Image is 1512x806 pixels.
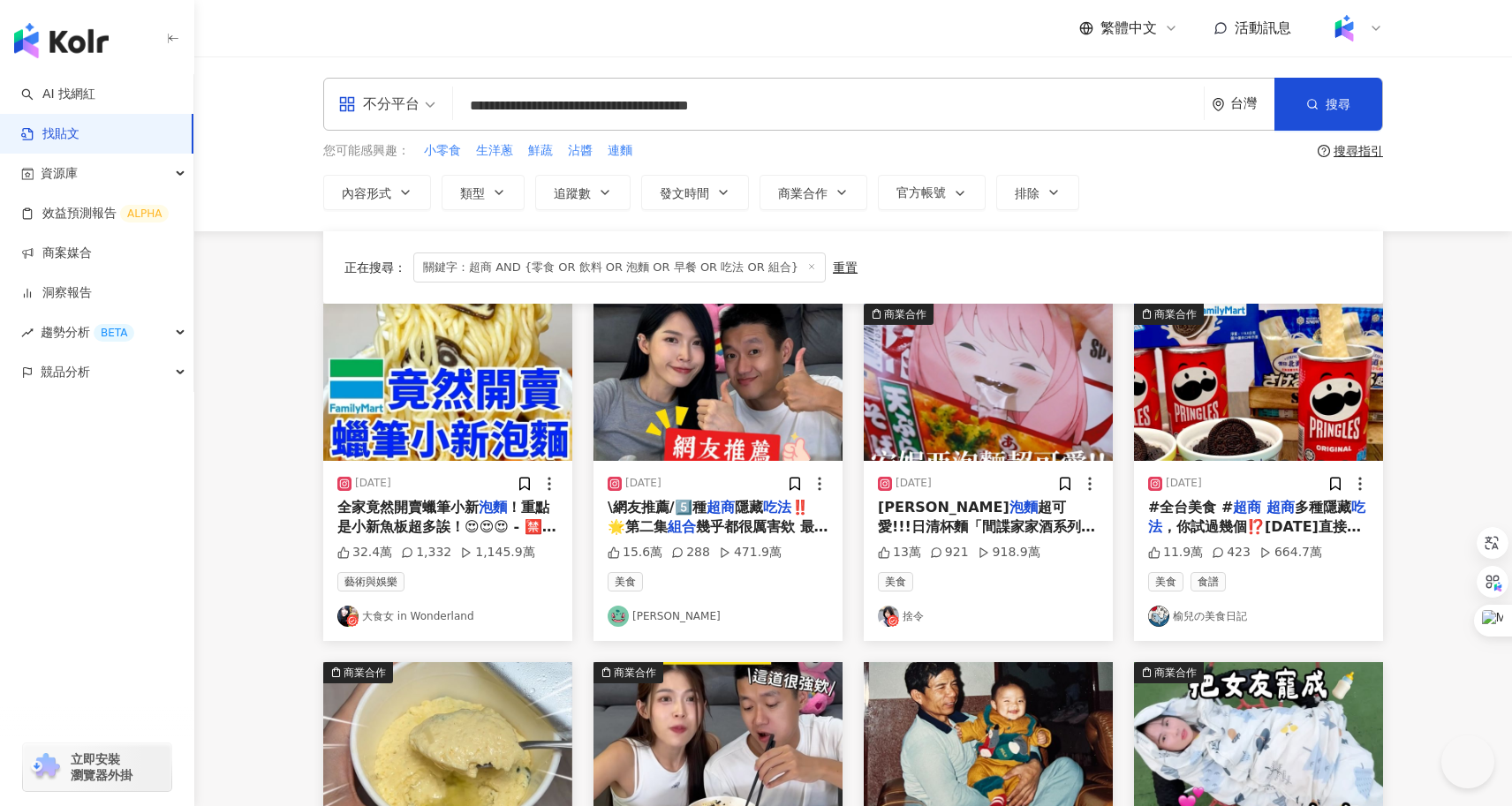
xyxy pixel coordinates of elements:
span: appstore [338,95,356,113]
mark: 泡麵 [1009,499,1038,516]
span: 活動訊息 [1235,19,1291,36]
span: 資源庫 [41,154,78,193]
a: 洞察報告 [21,284,92,302]
img: post-image [593,304,843,461]
span: 全家竟然開賣蠟筆小新 [337,499,479,516]
div: [DATE] [355,476,391,491]
span: 關鍵字：超商 AND {零食 OR 飲料 OR 泡麵 OR 早餐 OR 吃法 OR 組合} [413,252,826,282]
mark: 組合 [668,518,696,535]
span: 藝術與娛樂 [337,572,404,591]
span: question-circle [1318,145,1330,157]
div: 重置 [833,260,858,275]
span: 美食 [878,572,913,591]
span: 發文時間 [660,186,709,200]
div: [DATE] [896,476,932,491]
span: 連麵 [608,142,632,160]
span: 生洋蔥 [476,142,513,160]
a: 找貼文 [21,125,79,143]
div: 1,145.9萬 [460,544,534,561]
span: 競品分析 [41,352,90,392]
span: 立即安裝 瀏覽器外掛 [71,751,132,783]
mark: 超商 [1266,499,1295,516]
span: rise [21,327,34,339]
span: #全台美食 # [1148,499,1233,516]
span: 食譜 [1191,572,1226,591]
span: 沾醬 [568,142,593,160]
img: KOL Avatar [1148,606,1169,627]
div: 288 [671,544,710,561]
span: ‼️ 🌟第二集 [608,499,809,535]
span: 超可愛!!!日清杯麵「間諜家家酒系列」台灣也買得到⌓‿⌓ #新品報報 # [878,499,1095,555]
button: 鮮蔬 [527,141,554,161]
a: KOL Avatar大食女 in Wonderland [337,606,558,627]
span: 趨勢分析 [41,313,134,352]
div: 423 [1212,544,1251,561]
div: 921 [930,544,969,561]
mark: 超商 [1233,499,1261,516]
img: KOL Avatar [878,606,899,627]
div: 664.7萬 [1259,544,1322,561]
div: 不分平台 [338,90,420,118]
span: 官方帳號 [896,185,946,200]
span: 美食 [608,572,643,591]
div: 商業合作 [884,305,926,323]
img: logo [14,23,109,58]
a: KOL Avatar[PERSON_NAME] [608,606,828,627]
a: searchAI 找網紅 [21,86,95,103]
iframe: Help Scout Beacon - Open [1441,735,1494,788]
button: 商業合作 [760,175,867,210]
img: chrome extension [28,753,63,781]
span: \網友推薦/5️⃣種 [608,499,707,516]
mark: 吃法 [763,499,791,516]
span: 您可能感興趣： [323,142,410,160]
span: 正在搜尋 ： [344,260,406,275]
span: 小零食 [424,142,461,160]
span: 美食 [1148,572,1183,591]
div: 1,332 [401,544,451,561]
button: 商業合作 [864,304,1113,461]
a: KOL Avatar捨令 [878,606,1099,627]
a: 效益預測報告ALPHA [21,205,169,222]
span: 追蹤數 [554,186,591,200]
div: [DATE] [1166,476,1202,491]
span: 排除 [1015,186,1039,200]
button: 沾醬 [567,141,593,161]
button: 連麵 [607,141,633,161]
div: 商業合作 [1154,305,1197,323]
span: 幾乎都很厲害欸 最讓我驚豔的還是 [608,518,828,554]
a: chrome extension立即安裝 瀏覽器外掛 [23,743,171,791]
div: 商業合作 [344,664,386,682]
button: 搜尋 [1274,78,1382,131]
div: 918.9萬 [978,544,1040,561]
div: 471.9萬 [719,544,782,561]
span: [PERSON_NAME] [878,499,1009,516]
button: 生洋蔥 [475,141,514,161]
a: 商案媒合 [21,245,92,262]
div: 15.6萬 [608,544,662,561]
span: 隱藏 [735,499,763,516]
div: 台灣 [1230,96,1274,111]
span: 鮮蔬 [528,142,553,160]
button: 類型 [442,175,525,210]
button: 小零食 [423,141,462,161]
img: Kolr%20app%20icon%20%281%29.png [1327,11,1361,45]
button: 官方帳號 [878,175,986,210]
img: post-image [864,304,1113,461]
div: 搜尋指引 [1334,144,1383,158]
mark: 超商 [707,499,735,516]
button: 排除 [996,175,1079,210]
button: 追蹤數 [535,175,631,210]
mark: 泡麵 [479,499,507,516]
img: KOL Avatar [337,606,359,627]
div: 32.4萬 [337,544,392,561]
button: 商業合作 [1134,304,1383,461]
span: 商業合作 [778,186,828,200]
span: 多種隱藏 [1295,499,1351,516]
span: 內容形式 [342,186,391,200]
a: KOL Avatar榆兒の美食日記 [1148,606,1369,627]
div: 商業合作 [1154,664,1197,682]
mark: 吃法 [1148,499,1365,535]
img: post-image [323,304,572,461]
span: 類型 [460,186,485,200]
div: 11.9萬 [1148,544,1203,561]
